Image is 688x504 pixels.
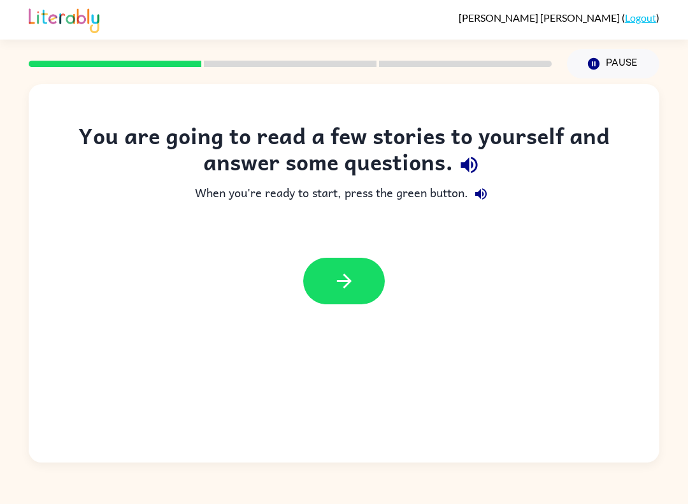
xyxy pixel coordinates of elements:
[459,11,659,24] div: ( )
[54,122,634,181] div: You are going to read a few stories to yourself and answer some questions.
[54,181,634,207] div: When you're ready to start, press the green button.
[29,5,99,33] img: Literably
[625,11,656,24] a: Logout
[459,11,622,24] span: [PERSON_NAME] [PERSON_NAME]
[567,49,659,78] button: Pause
